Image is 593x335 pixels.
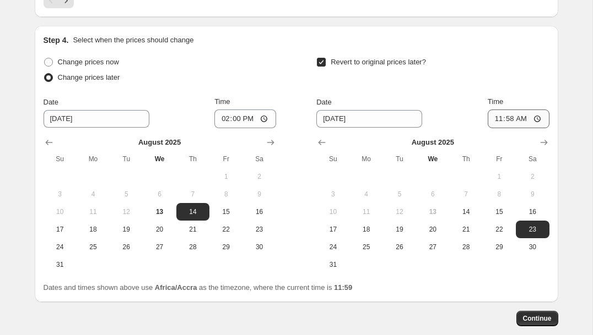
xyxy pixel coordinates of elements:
span: 28 [454,243,478,251]
span: We [147,155,171,163]
span: 3 [48,190,72,199]
button: Wednesday August 27 2025 [416,238,449,256]
th: Thursday [449,150,482,168]
span: 12 [387,207,412,216]
span: 25 [81,243,105,251]
span: 31 [321,260,345,269]
span: 6 [421,190,445,199]
button: Sunday August 24 2025 [316,238,349,256]
span: Sa [520,155,545,163]
button: Friday August 8 2025 [209,185,242,203]
span: 11 [81,207,105,216]
button: Thursday August 21 2025 [449,221,482,238]
span: 20 [147,225,171,234]
span: 22 [487,225,511,234]
button: Tuesday August 26 2025 [110,238,143,256]
span: 20 [421,225,445,234]
span: 12 [114,207,138,216]
span: 13 [147,207,171,216]
span: 22 [214,225,238,234]
button: Monday August 4 2025 [350,185,383,203]
span: 28 [181,243,205,251]
th: Saturday [516,150,549,168]
th: Sunday [316,150,349,168]
span: 21 [454,225,478,234]
span: 4 [354,190,379,199]
button: Thursday August 7 2025 [449,185,482,203]
button: Saturday August 23 2025 [242,221,276,238]
span: We [421,155,445,163]
button: Friday August 29 2025 [483,238,516,256]
span: 23 [247,225,271,234]
th: Friday [483,150,516,168]
span: 29 [487,243,511,251]
input: 12:00 [214,109,276,128]
button: Friday August 15 2025 [483,203,516,221]
button: Sunday August 31 2025 [44,256,77,273]
button: Saturday August 9 2025 [516,185,549,203]
span: 3 [321,190,345,199]
button: Show previous month, July 2025 [314,135,330,150]
th: Monday [350,150,383,168]
span: 26 [387,243,412,251]
span: Date [316,98,331,106]
span: Change prices now [58,58,119,66]
span: 26 [114,243,138,251]
span: Tu [114,155,138,163]
span: 15 [214,207,238,216]
button: Wednesday August 27 2025 [143,238,176,256]
span: Su [48,155,72,163]
button: Saturday August 30 2025 [516,238,549,256]
button: Sunday August 10 2025 [44,203,77,221]
button: Today Wednesday August 13 2025 [143,203,176,221]
button: Saturday August 2 2025 [242,168,276,185]
button: Friday August 15 2025 [209,203,242,221]
button: Tuesday August 26 2025 [383,238,416,256]
button: Friday August 1 2025 [209,168,242,185]
th: Wednesday [416,150,449,168]
span: 23 [520,225,545,234]
span: 24 [321,243,345,251]
span: Mo [81,155,105,163]
th: Sunday [44,150,77,168]
button: Tuesday August 19 2025 [110,221,143,238]
span: 2 [520,172,545,181]
span: 18 [354,225,379,234]
span: 31 [48,260,72,269]
button: Monday August 4 2025 [77,185,110,203]
span: 27 [421,243,445,251]
button: Sunday August 3 2025 [44,185,77,203]
span: 14 [454,207,478,216]
button: Today Wednesday August 13 2025 [416,203,449,221]
span: Mo [354,155,379,163]
span: 16 [247,207,271,216]
span: 1 [487,172,511,181]
input: 12:00 [488,109,549,128]
button: Saturday August 16 2025 [516,203,549,221]
span: 27 [147,243,171,251]
input: 8/13/2025 [316,110,422,128]
span: 7 [181,190,205,199]
span: 10 [48,207,72,216]
span: 11 [354,207,379,216]
button: Thursday August 14 2025 [449,203,482,221]
button: Monday August 25 2025 [77,238,110,256]
th: Friday [209,150,242,168]
button: Show next month, September 2025 [263,135,278,150]
span: 9 [520,190,545,199]
button: Friday August 8 2025 [483,185,516,203]
span: Continue [523,314,552,323]
th: Wednesday [143,150,176,168]
b: 11:59 [334,283,352,292]
span: 5 [114,190,138,199]
button: Wednesday August 20 2025 [416,221,449,238]
span: Su [321,155,345,163]
button: Continue [516,311,558,326]
span: Sa [247,155,271,163]
span: 8 [487,190,511,199]
span: 6 [147,190,171,199]
span: 1 [214,172,238,181]
span: 8 [214,190,238,199]
th: Monday [77,150,110,168]
button: Wednesday August 20 2025 [143,221,176,238]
